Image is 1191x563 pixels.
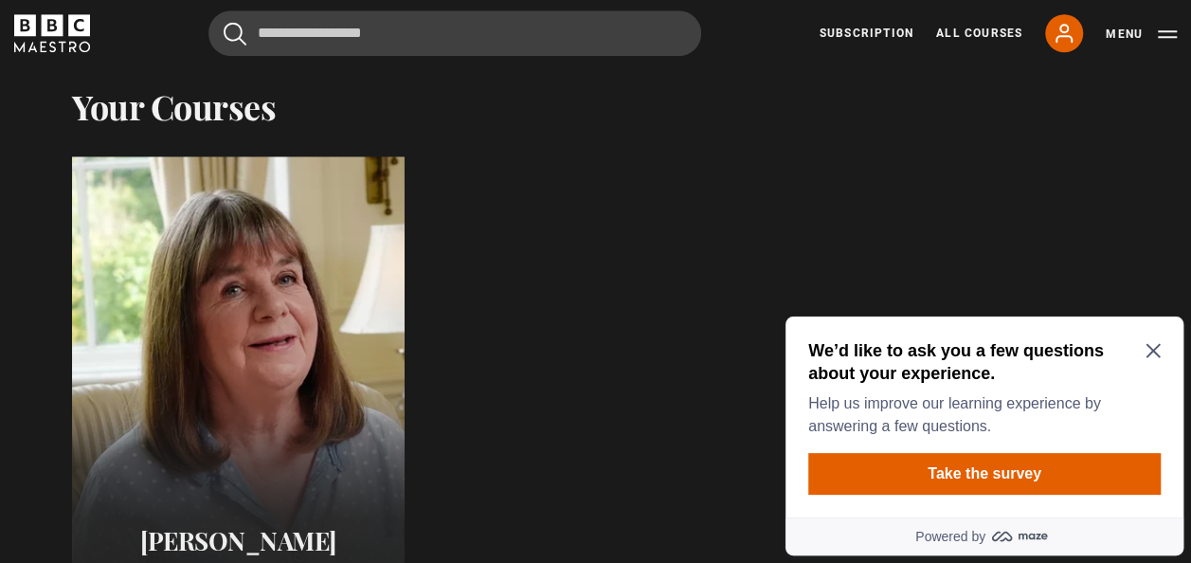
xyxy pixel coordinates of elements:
button: Submit the search query [224,22,246,45]
input: Search [208,10,701,56]
div: Optional study invitation [8,8,406,246]
button: Take the survey [30,144,383,186]
button: Toggle navigation [1106,25,1177,44]
h2: We’d like to ask you a few questions about your experience. [30,30,375,76]
h2: [PERSON_NAME] [95,526,382,555]
a: All Courses [936,25,1022,42]
svg: BBC Maestro [14,14,90,52]
h2: Your Courses [72,86,276,126]
a: Powered by maze [8,209,406,246]
p: Help us improve our learning experience by answering a few questions. [30,83,375,129]
a: Subscription [820,25,913,42]
button: Close Maze Prompt [368,34,383,49]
